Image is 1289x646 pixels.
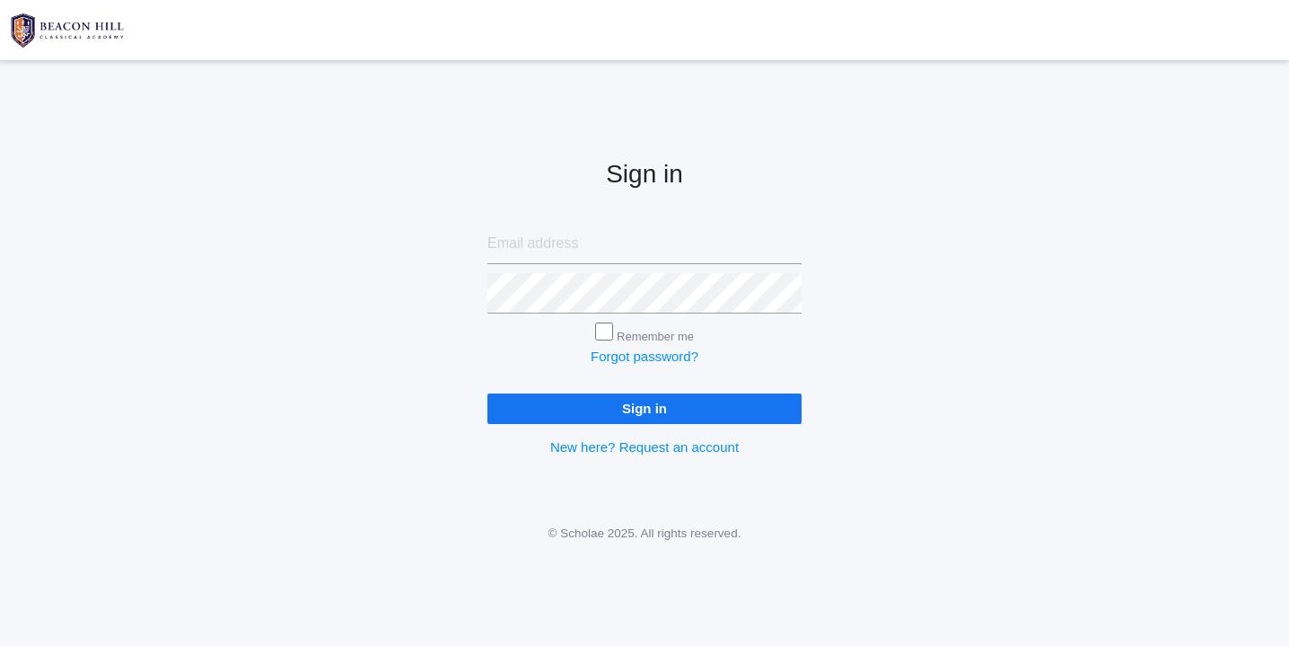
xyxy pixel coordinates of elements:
input: Email address [487,224,802,264]
label: Remember me [617,330,694,343]
h2: Sign in [487,161,802,189]
a: New here? Request an account [550,439,739,455]
a: Forgot password? [591,349,698,364]
input: Sign in [487,394,802,423]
